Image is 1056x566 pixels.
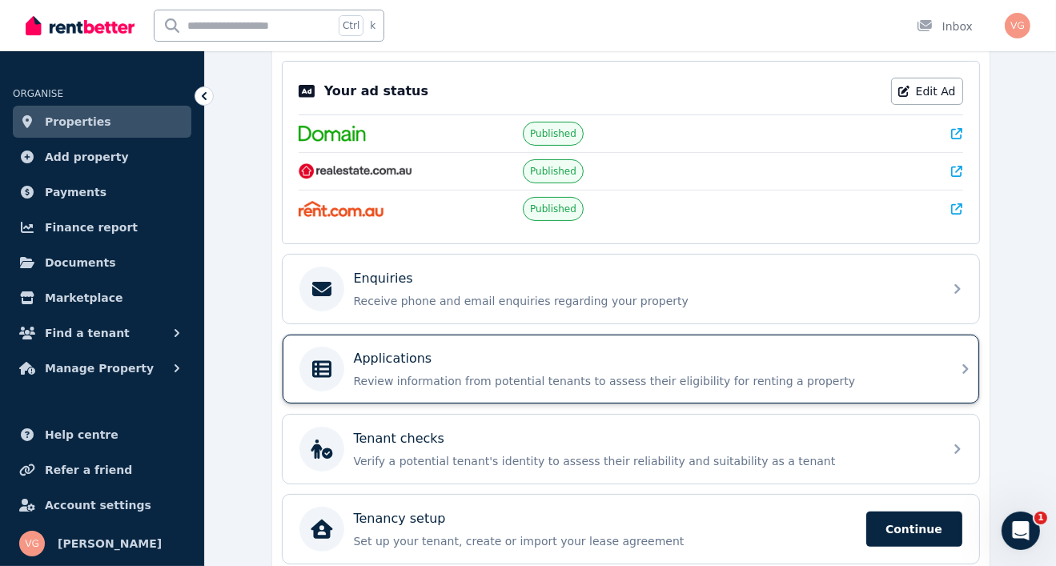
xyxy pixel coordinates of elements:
[354,373,934,389] p: Review information from potential tenants to assess their eligibility for renting a property
[530,165,576,178] span: Published
[324,82,428,101] p: Your ad status
[13,419,191,451] a: Help centre
[26,14,135,38] img: RentBetter
[13,176,191,208] a: Payments
[13,352,191,384] button: Manage Property
[13,141,191,173] a: Add property
[13,282,191,314] a: Marketplace
[354,429,445,448] p: Tenant checks
[13,247,191,279] a: Documents
[917,18,973,34] div: Inbox
[370,19,375,32] span: k
[1002,512,1040,550] iframe: Intercom live chat
[45,183,106,202] span: Payments
[283,255,979,323] a: EnquiriesReceive phone and email enquiries regarding your property
[45,323,130,343] span: Find a tenant
[530,127,576,140] span: Published
[339,15,363,36] span: Ctrl
[45,460,132,480] span: Refer a friend
[19,531,45,556] img: Vanessa Giannos
[891,78,963,105] a: Edit Ad
[45,288,122,307] span: Marketplace
[866,512,962,547] span: Continue
[45,112,111,131] span: Properties
[354,509,446,528] p: Tenancy setup
[299,163,413,179] img: RealEstate.com.au
[13,106,191,138] a: Properties
[58,534,162,553] span: [PERSON_NAME]
[13,317,191,349] button: Find a tenant
[283,335,979,403] a: ApplicationsReview information from potential tenants to assess their eligibility for renting a p...
[13,454,191,486] a: Refer a friend
[45,147,129,167] span: Add property
[354,269,413,288] p: Enquiries
[45,253,116,272] span: Documents
[299,126,366,142] img: Domain.com.au
[354,349,432,368] p: Applications
[283,495,979,564] a: Tenancy setupSet up your tenant, create or import your lease agreementContinue
[13,489,191,521] a: Account settings
[354,453,934,469] p: Verify a potential tenant's identity to assess their reliability and suitability as a tenant
[45,425,118,444] span: Help centre
[13,88,63,99] span: ORGANISE
[354,293,934,309] p: Receive phone and email enquiries regarding your property
[1034,512,1047,524] span: 1
[45,359,154,378] span: Manage Property
[1005,13,1030,38] img: Vanessa Giannos
[45,496,151,515] span: Account settings
[45,218,138,237] span: Finance report
[13,211,191,243] a: Finance report
[299,201,384,217] img: Rent.com.au
[530,203,576,215] span: Published
[283,415,979,484] a: Tenant checksVerify a potential tenant's identity to assess their reliability and suitability as ...
[354,533,857,549] p: Set up your tenant, create or import your lease agreement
